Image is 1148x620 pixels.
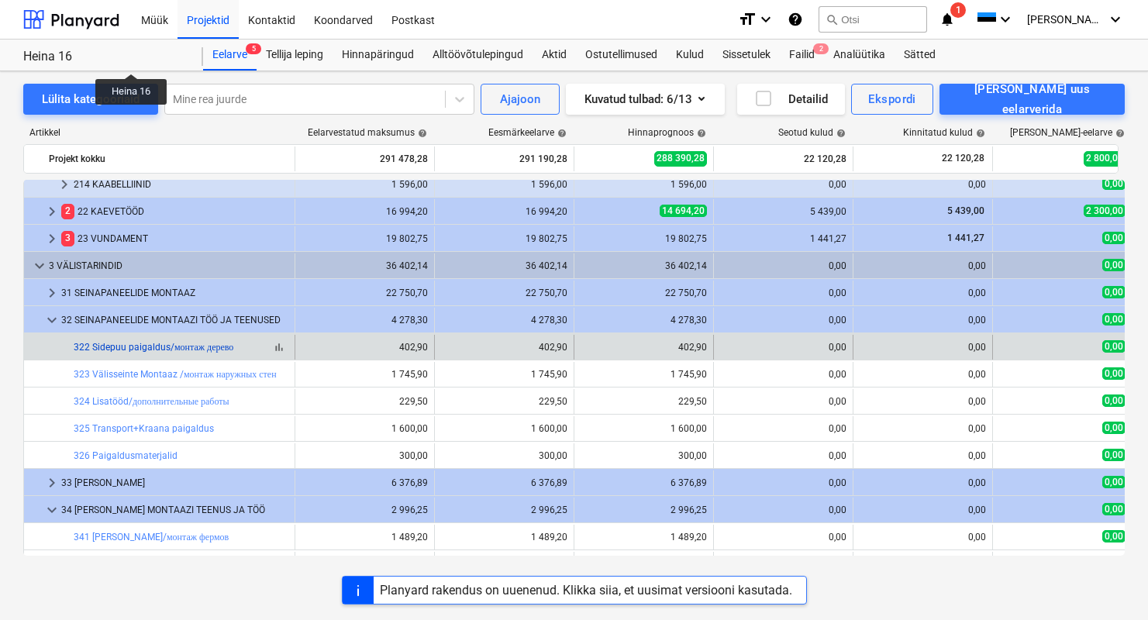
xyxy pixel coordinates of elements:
button: Kuvatud tulbad:6/13 [566,84,725,115]
div: 1 596,00 [441,179,567,190]
div: 291 478,28 [302,146,428,171]
span: bar_chart [273,341,285,353]
a: Hinnapäringud [333,40,423,71]
div: Alltöövõtulepingud [423,40,533,71]
span: 0,00 [1102,422,1126,434]
span: keyboard_arrow_right [43,474,61,492]
div: 22 120,28 [720,146,846,171]
span: 2 800,00 [1084,151,1126,166]
span: keyboard_arrow_down [43,311,61,329]
div: Hinnaprognoos [628,127,706,138]
div: Detailid [754,89,828,109]
div: 0,00 [720,179,846,190]
div: Ajajoon [500,89,540,109]
span: help [1112,129,1125,138]
div: 0,00 [720,342,846,353]
div: 6 376,89 [581,477,707,488]
div: 0,00 [720,477,846,488]
div: Tellija leping [257,40,333,71]
button: Detailid [737,84,845,115]
span: help [694,129,706,138]
div: 19 802,75 [441,233,567,244]
div: Planyard rakendus on uuenenud. Klikka siia, et uusimat versiooni kasutada. [380,583,792,598]
div: 1 745,90 [581,369,707,380]
span: 0,00 [1102,232,1126,244]
a: 324 Lisatööd/дополнительные работы [74,396,229,407]
span: 0,00 [1102,476,1126,488]
div: 1 596,00 [302,179,428,190]
a: Kulud [667,40,713,71]
span: 3 [61,231,74,246]
div: 229,50 [441,396,567,407]
div: 4 278,30 [441,315,567,325]
span: 0,00 [1102,340,1126,353]
div: 0,00 [860,532,986,542]
a: 322 Sidepuu paigaldus/монтаж дерево [74,342,233,353]
span: keyboard_arrow_right [43,202,61,221]
div: 402,90 [302,342,428,353]
div: 4 278,30 [581,315,707,325]
div: 2 996,25 [441,505,567,515]
div: 5 439,00 [720,206,846,217]
span: 2 [813,43,829,54]
div: 2 996,25 [302,505,428,515]
div: 22 750,70 [302,288,428,298]
span: 2 300,00 [1084,205,1126,217]
div: 0,00 [720,505,846,515]
div: 0,00 [860,477,986,488]
div: 291 190,28 [441,146,567,171]
a: Sissetulek [713,40,780,71]
span: 14 694,20 [660,205,707,217]
span: keyboard_arrow_right [43,229,61,248]
div: 0,00 [860,396,986,407]
div: 1 745,90 [302,369,428,380]
div: 0,00 [720,288,846,298]
div: 0,00 [860,260,986,271]
span: 5 [246,43,261,54]
div: Failid [780,40,824,71]
div: 22 750,70 [581,288,707,298]
div: Heina 16 [23,49,184,65]
span: 1 441,27 [946,232,986,243]
span: 22 120,28 [940,152,986,165]
span: help [833,129,846,138]
a: Failid2 [780,40,824,71]
div: 3 VÄLISTARINDID [49,253,288,278]
div: 0,00 [860,342,986,353]
div: 1 441,27 [720,233,846,244]
div: 0,00 [860,369,986,380]
div: Eelarve [203,40,257,71]
div: Artikkel [23,127,295,138]
div: 1 489,20 [302,532,428,542]
div: 1 745,90 [441,369,567,380]
a: Eelarve5 [203,40,257,71]
div: Ekspordi [868,89,915,109]
span: 5 439,00 [946,205,986,216]
button: Ekspordi [851,84,933,115]
span: 0,00 [1102,367,1126,380]
div: 1 600,00 [581,423,707,434]
div: 6 376,89 [441,477,567,488]
div: 31 SEINAPANEELIDE MONTAAZ [61,281,288,305]
a: Analüütika [824,40,895,71]
span: 2 [61,204,74,219]
div: 36 402,14 [441,260,567,271]
iframe: Chat Widget [1070,546,1148,620]
div: 1 489,20 [581,532,707,542]
div: 1 489,20 [441,532,567,542]
span: help [554,129,567,138]
div: Lülita kategooriaid [42,89,140,109]
a: 326 Paigaldusmaterjalid [74,450,178,461]
span: 0,00 [1102,449,1126,461]
div: 402,90 [581,342,707,353]
div: 0,00 [860,315,986,325]
a: Sätted [895,40,945,71]
div: Eesmärkeelarve [488,127,567,138]
div: Kinnitatud kulud [903,127,985,138]
div: 16 994,20 [302,206,428,217]
div: 300,00 [581,450,707,461]
div: 4 278,30 [302,315,428,325]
